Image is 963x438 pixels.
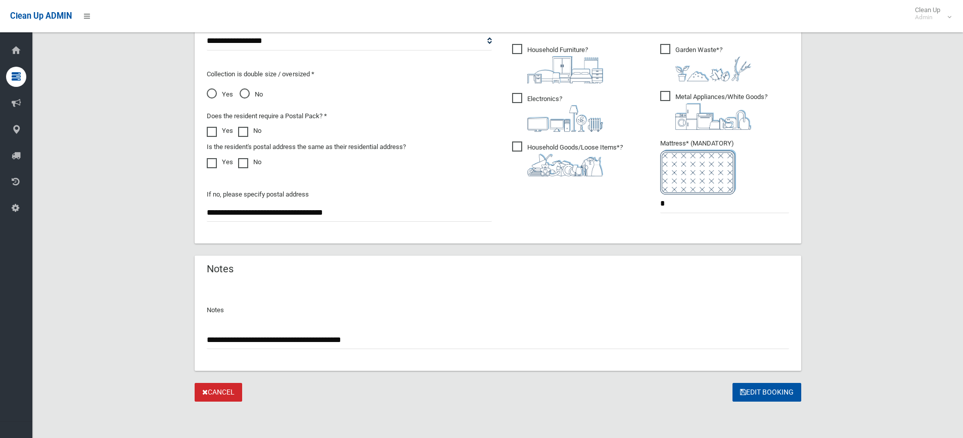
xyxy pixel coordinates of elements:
label: No [238,156,261,168]
img: 4fd8a5c772b2c999c83690221e5242e0.png [675,56,751,81]
span: Clean Up [910,6,950,21]
i: ? [527,46,603,83]
i: ? [527,143,623,176]
label: Yes [207,125,233,137]
img: e7408bece873d2c1783593a074e5cb2f.png [660,150,736,194]
small: Admin [915,14,940,21]
span: Garden Waste* [660,44,751,81]
span: No [240,88,263,101]
img: b13cc3517677393f34c0a387616ef184.png [527,154,603,176]
label: If no, please specify postal address [207,188,309,201]
img: 36c1b0289cb1767239cdd3de9e694f19.png [675,103,751,130]
span: Household Goods/Loose Items* [512,141,623,176]
span: Electronics [512,93,603,132]
i: ? [527,95,603,132]
p: Collection is double size / oversized * [207,68,492,80]
i: ? [675,93,767,130]
i: ? [675,46,751,81]
span: Metal Appliances/White Goods [660,91,767,130]
span: Yes [207,88,233,101]
button: Edit Booking [732,383,801,402]
p: Notes [207,304,789,316]
a: Cancel [195,383,242,402]
img: aa9efdbe659d29b613fca23ba79d85cb.png [527,56,603,83]
span: Mattress* (MANDATORY) [660,139,789,194]
label: Does the resident require a Postal Pack? * [207,110,327,122]
label: Is the resident's postal address the same as their residential address? [207,141,406,153]
span: Household Furniture [512,44,603,83]
span: Clean Up ADMIN [10,11,72,21]
img: 394712a680b73dbc3d2a6a3a7ffe5a07.png [527,105,603,132]
label: No [238,125,261,137]
label: Yes [207,156,233,168]
header: Notes [195,259,246,279]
